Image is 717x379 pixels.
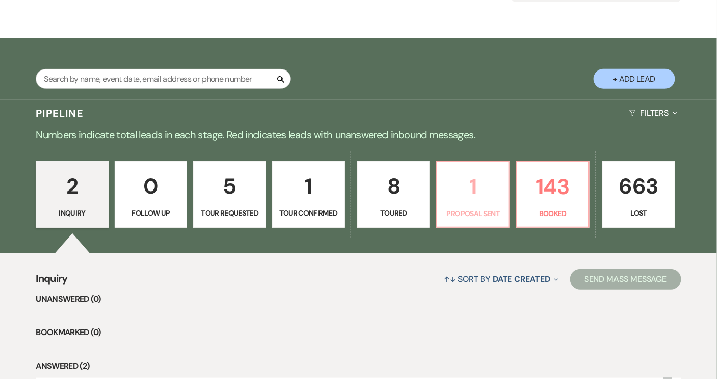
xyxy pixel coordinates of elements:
p: 663 [609,169,668,203]
a: 0Follow Up [115,161,187,228]
a: 2Inquiry [36,161,108,228]
p: Tour Confirmed [279,207,338,219]
p: 2 [42,169,101,203]
span: Date Created [493,274,550,285]
p: 5 [200,169,259,203]
p: 1 [443,170,502,204]
a: 143Booked [516,161,590,228]
p: 143 [523,170,582,204]
p: 0 [121,169,181,203]
a: 5Tour Requested [193,161,266,228]
p: Follow Up [121,207,181,219]
p: 8 [364,169,423,203]
input: Search by name, event date, email address or phone number [36,69,291,89]
a: 8Toured [357,161,430,228]
p: Tour Requested [200,207,259,219]
a: 1Tour Confirmed [272,161,345,228]
a: 663Lost [602,161,675,228]
li: Answered (2) [36,360,681,373]
p: Proposal Sent [443,208,502,219]
button: Filters [625,100,681,127]
p: Toured [364,207,423,219]
span: Inquiry [36,271,68,293]
button: + Add Lead [594,69,675,89]
h3: Pipeline [36,106,84,121]
button: Send Mass Message [570,269,681,290]
p: Inquiry [42,207,101,219]
span: ↑↓ [444,274,456,285]
li: Unanswered (0) [36,293,681,306]
a: 1Proposal Sent [436,161,509,228]
p: Lost [609,207,668,219]
p: Booked [523,208,582,219]
p: 1 [279,169,338,203]
button: Sort By Date Created [440,266,562,293]
li: Bookmarked (0) [36,326,681,339]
